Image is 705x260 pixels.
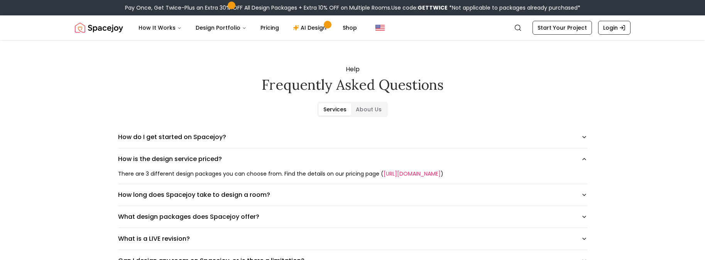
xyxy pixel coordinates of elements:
[598,21,631,35] a: Login
[319,103,351,116] button: Services
[132,20,363,35] nav: Main
[118,228,587,250] button: What is a LIVE revision?
[336,20,363,35] a: Shop
[118,184,587,206] button: How long does Spacejoy take to design a room?
[132,20,188,35] button: How It Works
[118,148,587,170] button: How is the design service priced?
[391,4,448,12] span: Use code:
[448,4,580,12] span: *Not applicable to packages already purchased*
[533,21,592,35] a: Start Your Project
[118,170,587,184] div: How is the design service priced?
[351,103,386,116] button: About Us
[81,77,624,92] h2: Frequently asked questions
[384,170,441,178] a: [URL][DOMAIN_NAME]
[254,20,285,35] a: Pricing
[118,170,587,178] div: There are 3 different design packages you can choose from. Find the details on our pricing page ( )
[375,23,385,32] img: United States
[75,20,123,35] img: Spacejoy Logo
[125,4,580,12] div: Pay Once, Get Twice-Plus an Extra 30% OFF All Design Packages + Extra 10% OFF on Multiple Rooms.
[287,20,335,35] a: AI Design
[118,206,587,228] button: What design packages does Spacejoy offer?
[118,126,587,148] button: How do I get started on Spacejoy?
[418,4,448,12] b: GETTWICE
[81,65,624,92] div: Help
[189,20,253,35] button: Design Portfolio
[75,15,631,40] nav: Global
[75,20,123,35] a: Spacejoy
